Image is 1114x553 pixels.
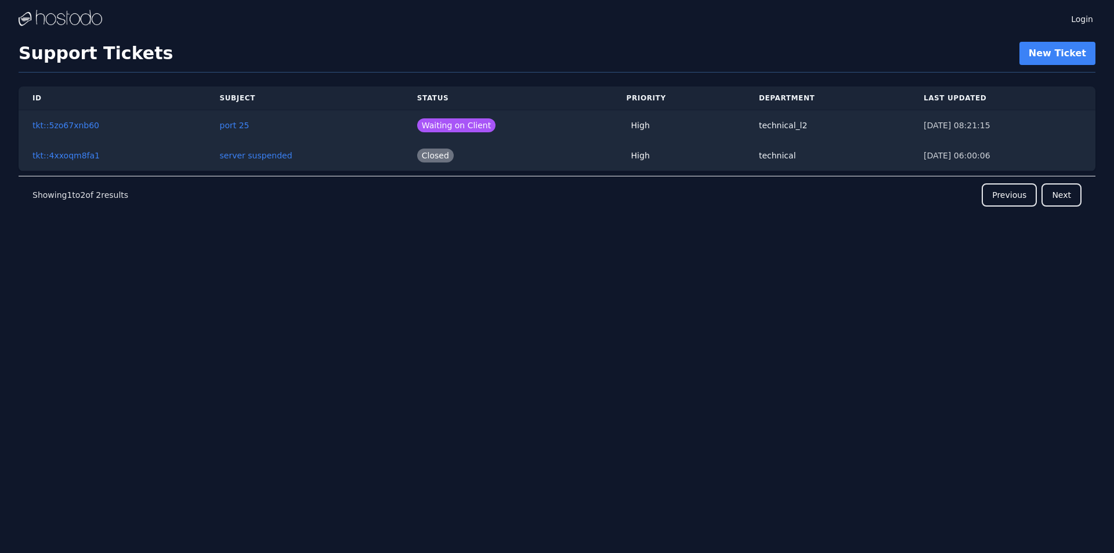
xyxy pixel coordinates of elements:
[924,120,1082,131] div: [DATE] 08:21:15
[1019,42,1095,65] a: New Ticket
[32,151,100,160] a: tkt::4xxoqm8fa1
[80,190,85,200] span: 2
[1041,183,1082,207] button: Next
[67,190,72,200] span: 1
[206,86,403,110] th: Subject
[32,121,99,130] a: tkt::5zo67xnb60
[627,118,654,132] span: High
[745,86,910,110] th: Department
[982,183,1037,207] button: Previous
[19,86,206,110] th: ID
[220,121,249,130] a: port 25
[759,120,896,131] div: technical_l2
[924,150,1082,161] div: [DATE] 06:00:06
[220,151,292,160] a: server suspended
[613,86,745,110] th: Priority
[19,43,173,64] h1: Support Tickets
[19,176,1095,214] nav: Pagination
[417,149,454,162] span: Closed
[417,118,495,132] span: Waiting on Client
[1069,11,1095,25] a: Login
[32,189,128,201] p: Showing to of results
[403,86,613,110] th: Status
[627,149,654,162] span: High
[96,190,101,200] span: 2
[759,150,896,161] div: technical
[19,10,102,27] img: Logo
[910,86,1095,110] th: Last Updated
